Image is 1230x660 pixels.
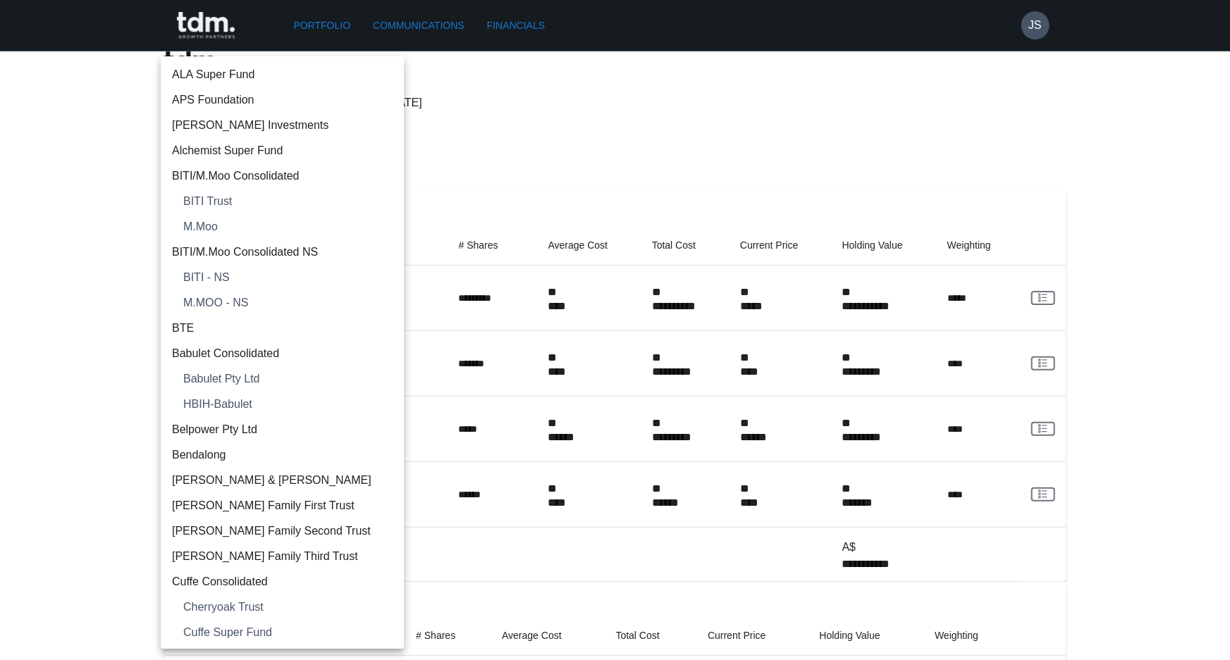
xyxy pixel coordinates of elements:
span: [PERSON_NAME] & [PERSON_NAME] [172,472,393,489]
span: Babulet Pty Ltd [183,371,393,387]
span: Cherryoak Trust [183,599,393,616]
span: BITI/M.Moo Consolidated [172,168,393,185]
span: M.MOO - NS [183,294,393,311]
span: [PERSON_NAME] Family Second Trust [172,523,393,540]
span: [PERSON_NAME] Investments [172,117,393,134]
span: Babulet Consolidated [172,345,393,362]
span: [PERSON_NAME] Family Third Trust [172,548,393,565]
span: Cuffe Consolidated [172,573,393,590]
span: HBIH-Babulet [183,396,393,413]
span: BTE [172,320,393,337]
span: BITI/M.Moo Consolidated NS [172,244,393,261]
span: Alchemist Super Fund [172,142,393,159]
span: Cuffe Super Fund [183,624,393,641]
span: BITI - NS [183,269,393,286]
span: M.Moo [183,218,393,235]
span: Belpower Pty Ltd [172,421,393,438]
span: [PERSON_NAME] Family First Trust [172,497,393,514]
span: Bendalong [172,447,393,463]
span: ALA Super Fund [172,66,393,83]
span: BITI Trust [183,193,393,210]
span: APS Foundation [172,92,393,108]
